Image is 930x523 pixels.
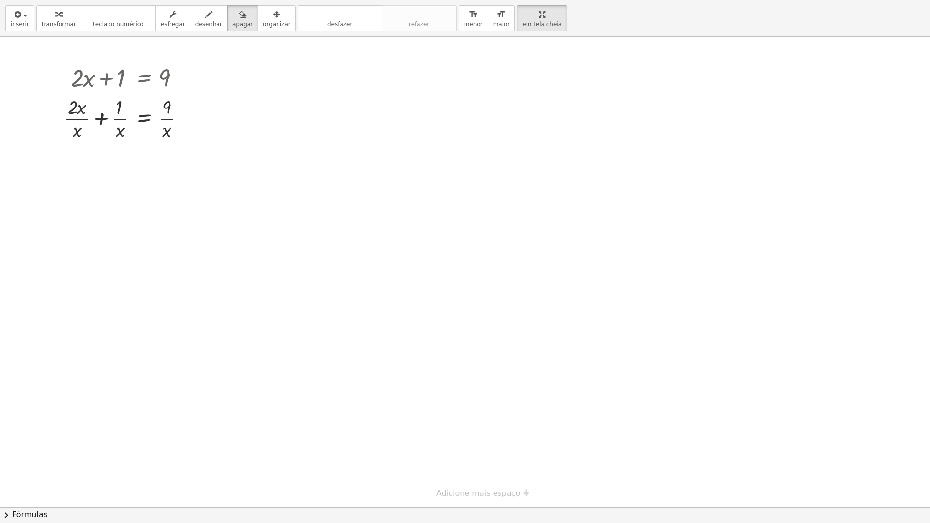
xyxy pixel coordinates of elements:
button: organizar [258,5,296,31]
span: refazer [409,21,429,28]
button: tecladoteclado numérico [81,5,156,31]
span: apagar [232,21,253,28]
i: teclado [86,9,151,20]
button: em tela cheia [517,5,567,31]
span: esfregar [161,21,185,28]
span: chevron_right [0,509,12,521]
span: desfazer [327,21,352,28]
span: inserir [11,21,29,28]
button: desfazerdesfazer [298,5,382,31]
i: format_size [496,9,506,20]
button: format_sizemenor [459,5,488,31]
span: organizar [263,21,291,28]
i: refazer [387,9,451,20]
span: Adicione mais espaço [436,489,520,498]
button: apagar [227,5,258,31]
span: maior [493,21,510,28]
span: menor [464,21,483,28]
button: transformar [36,5,81,31]
button: format_sizemaior [488,5,515,31]
span: em tela cheia [522,21,562,28]
button: chevron_rightFórmulas [0,507,930,523]
font: Fórmulas [12,509,47,521]
span: desenhar [195,21,222,28]
span: transformar [42,21,76,28]
button: refazerrefazer [382,5,457,31]
i: format_size [469,9,478,20]
i: desfazer [303,9,377,20]
span: teclado numérico [93,21,144,28]
button: desenhar [190,5,228,31]
button: inserir [5,5,34,31]
button: esfregar [155,5,190,31]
